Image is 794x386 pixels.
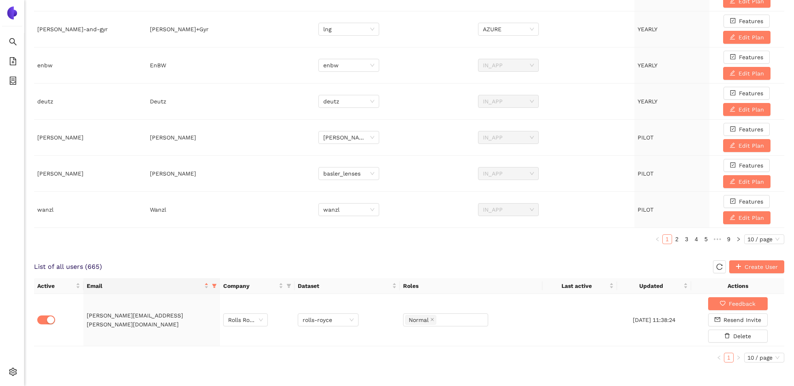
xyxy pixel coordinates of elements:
span: reload [713,264,726,270]
td: [PERSON_NAME] [34,120,147,156]
span: Feedback [729,299,756,308]
span: check-square [730,126,736,133]
span: Updated [620,281,682,290]
td: YEARLY [634,11,709,47]
button: right [734,353,743,362]
button: editEdit Plan [723,211,771,224]
span: IN_APP [483,59,534,71]
span: Features [739,161,763,170]
button: left [714,353,724,362]
td: [PERSON_NAME] [34,156,147,192]
span: edit [730,178,735,185]
span: IN_APP [483,131,534,144]
span: setting [9,365,17,381]
button: check-squareFeatures [724,87,770,100]
span: mail [715,317,720,323]
span: left [717,355,721,360]
span: check-square [730,90,736,96]
span: Edit Plan [739,177,764,186]
span: 10 / page [747,353,781,362]
span: Normal [405,315,436,325]
span: edit [730,214,735,221]
span: List of all users ( 665 ) [34,262,102,271]
span: Active [37,281,74,290]
span: Features [739,125,763,134]
span: check-square [730,162,736,169]
td: [PERSON_NAME]-and-gyr [34,11,147,47]
span: IN_APP [483,204,534,216]
td: [PERSON_NAME] [147,156,316,192]
td: Wanzl [147,192,316,228]
td: PILOT [634,192,709,228]
li: Previous Page [653,234,662,244]
span: Edit Plan [739,69,764,78]
th: this column's title is Dataset,this column is sortable [295,278,400,294]
button: heartFeedback [708,297,768,310]
span: lng [323,23,374,35]
span: right [736,237,741,242]
span: Edit Plan [739,105,764,114]
span: close [430,317,434,322]
span: IN_APP [483,95,534,107]
div: Page Size [744,353,784,362]
span: ••• [711,234,724,244]
div: Page Size [744,234,784,244]
span: plus [736,264,741,270]
button: plusCreate User [729,260,784,273]
span: Email [87,281,203,290]
button: check-squareFeatures [724,51,770,64]
td: EnBW [147,47,316,84]
td: wanzl [34,192,147,228]
span: check-square [730,198,736,205]
td: YEARLY [634,84,709,120]
span: Edit Plan [739,33,764,42]
button: editEdit Plan [723,103,771,116]
a: 1 [724,353,733,362]
span: Rolls Royce [228,314,263,326]
li: 4 [692,234,701,244]
th: this column's title is Last active,this column is sortable [542,278,617,294]
button: right [734,234,743,244]
span: container [9,74,17,90]
span: Resend Invite [724,315,761,324]
span: Normal [409,315,429,324]
td: [PERSON_NAME] [147,120,316,156]
td: PILOT [634,120,709,156]
span: Create User [745,262,778,271]
span: rolls-royce [303,314,354,326]
span: delete [724,333,730,339]
button: check-squareFeatures [724,195,770,208]
td: [PERSON_NAME][EMAIL_ADDRESS][PERSON_NAME][DOMAIN_NAME] [83,294,220,346]
button: deleteDelete [708,330,768,343]
span: Features [739,89,763,98]
li: Next Page [734,234,743,244]
span: edit [730,34,735,41]
button: check-squareFeatures [724,15,770,28]
span: filter [210,280,218,292]
span: left [655,237,660,242]
span: Features [739,17,763,26]
span: Dataset [298,281,391,290]
a: 3 [682,235,691,244]
li: 3 [682,234,692,244]
span: enbw [323,59,374,71]
button: mailResend Invite [708,313,768,326]
button: check-squareFeatures [724,159,770,172]
span: filter [212,283,217,288]
a: 1 [663,235,672,244]
td: [DATE] 11:38:24 [617,294,692,346]
button: editEdit Plan [723,175,771,188]
a: 2 [672,235,681,244]
td: [PERSON_NAME]+Gyr [147,11,316,47]
span: file-add [9,54,17,71]
img: Logo [6,6,19,19]
a: 9 [724,235,733,244]
th: this column's title is Company,this column is sortable [220,278,295,294]
span: heart [720,300,726,307]
span: deutz [323,95,374,107]
td: Deutz [147,84,316,120]
span: draeger [323,131,374,144]
td: PILOT [634,156,709,192]
span: Delete [733,332,751,341]
a: 4 [692,235,701,244]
